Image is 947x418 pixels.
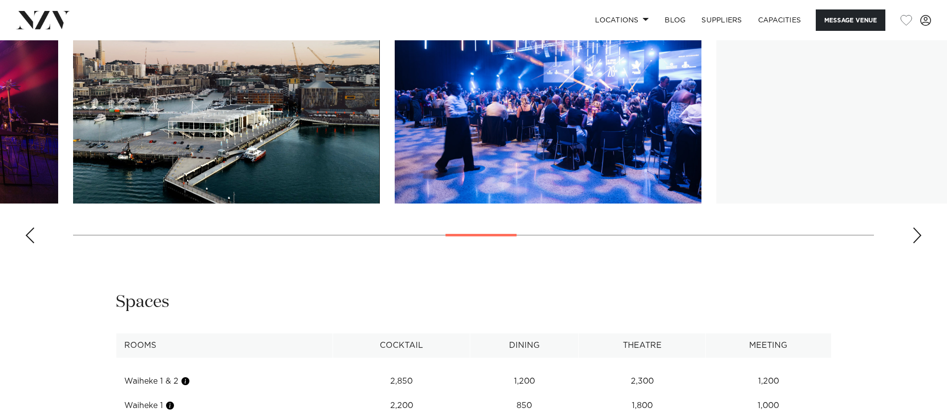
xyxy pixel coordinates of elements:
td: 1,200 [705,369,831,394]
a: SUPPLIERS [693,9,750,31]
button: Message Venue [816,9,885,31]
td: 1,200 [470,369,579,394]
td: 850 [470,394,579,418]
td: 2,300 [579,369,705,394]
th: Rooms [116,333,333,358]
th: Meeting [705,333,831,358]
a: Locations [587,9,657,31]
td: 2,850 [333,369,470,394]
td: Waiheke 1 [116,394,333,418]
td: 1,000 [705,394,831,418]
td: 2,200 [333,394,470,418]
th: Theatre [579,333,705,358]
img: nzv-logo.png [16,11,70,29]
td: 1,800 [579,394,705,418]
h2: Spaces [116,291,170,313]
td: Waiheke 1 & 2 [116,369,333,394]
a: Capacities [750,9,809,31]
th: Cocktail [333,333,470,358]
th: Dining [470,333,579,358]
a: BLOG [657,9,693,31]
